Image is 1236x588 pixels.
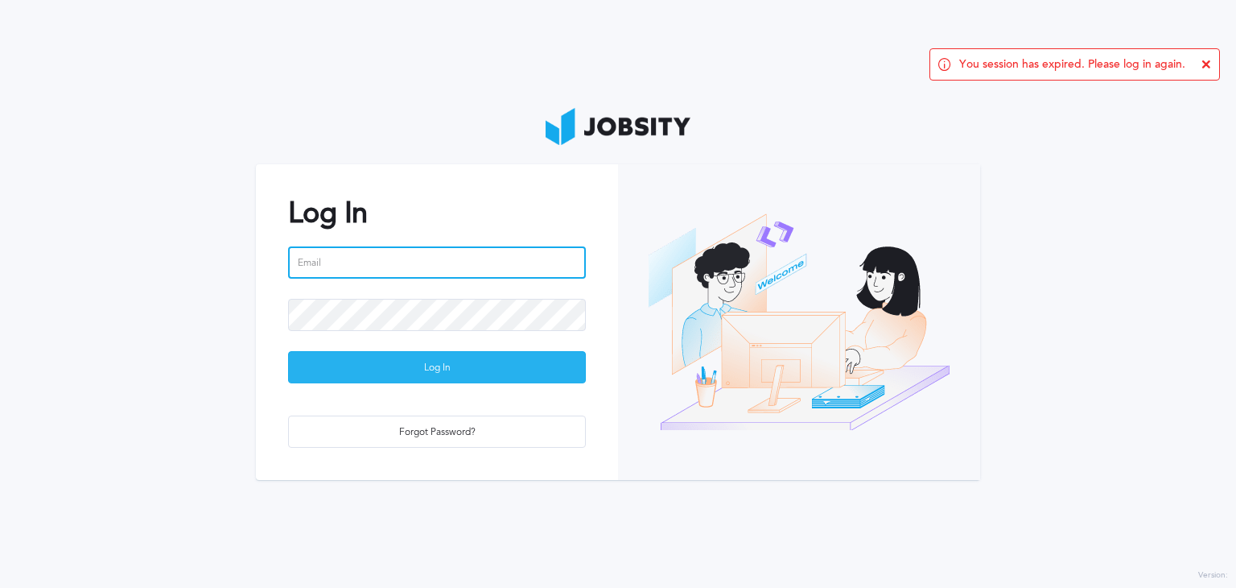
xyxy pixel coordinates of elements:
[288,246,586,279] input: Email
[288,416,586,448] button: Forgot Password?
[289,416,585,449] div: Forgot Password?
[959,58,1185,71] span: You session has expired. Please log in again.
[288,197,586,230] h2: Log In
[1198,571,1228,581] label: Version:
[289,352,585,384] div: Log In
[288,351,586,383] button: Log In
